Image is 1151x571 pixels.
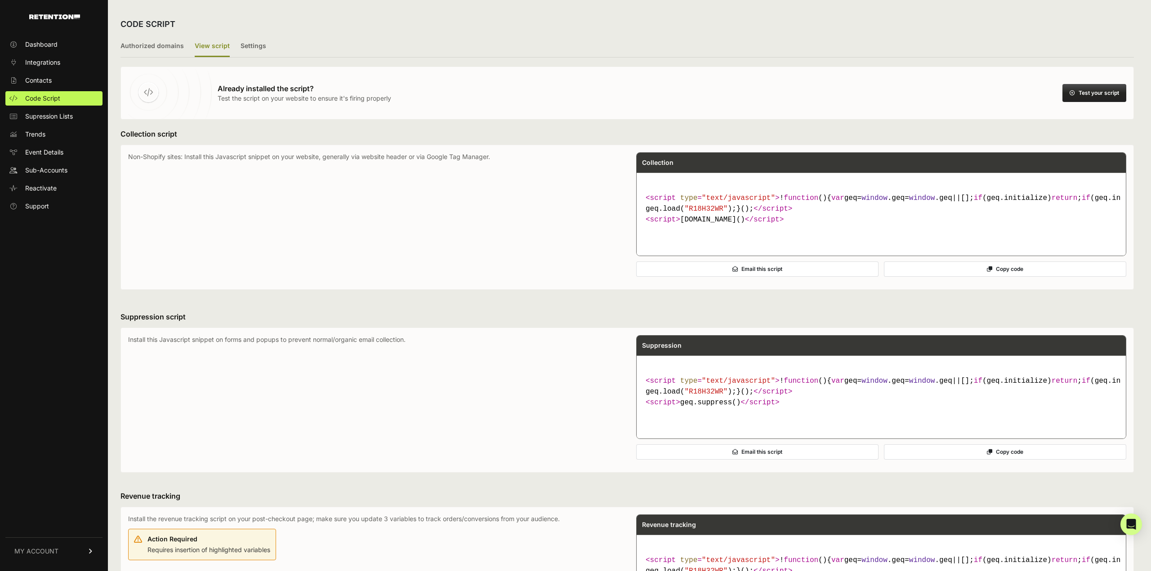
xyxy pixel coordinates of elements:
span: window [861,556,888,564]
span: ( ) [784,556,827,564]
span: script [749,398,775,407]
label: Authorized domains [120,36,184,57]
span: script [762,388,788,396]
span: window [909,556,935,564]
p: Non-Shopify sites: Install this Javascript snippet on your website, generally via website header ... [128,152,618,282]
a: MY ACCOUNT [5,537,103,565]
a: Dashboard [5,37,103,52]
h3: Revenue tracking [120,491,1134,501]
span: MY ACCOUNT [14,547,58,556]
button: Email this script [636,261,879,277]
span: < = > [646,194,780,202]
div: Action Required [147,535,270,544]
span: if [1082,377,1090,385]
h3: Already installed the script? [218,83,391,94]
span: window [861,194,888,202]
a: Code Script [5,91,103,106]
a: Contacts [5,73,103,88]
img: Retention.com [29,14,80,19]
button: Copy code [884,261,1126,277]
span: < = > [646,377,780,385]
div: Requires insertion of highlighted variables [147,533,270,554]
div: Open Intercom Messenger [1120,513,1142,535]
span: type [680,556,697,564]
span: </ > [754,205,792,213]
span: </ > [741,398,779,407]
span: script [650,556,676,564]
span: Integrations [25,58,60,67]
code: geq.suppress() [642,372,1120,412]
p: Install the revenue tracking script on your post-checkout page; make sure you update 3 variables ... [128,514,618,523]
p: Test the script on your website to ensure it's firing properly [218,94,391,103]
span: Dashboard [25,40,58,49]
span: script [754,216,780,224]
p: Install this Javascript snippet on forms and popups to prevent normal/organic email collection. [128,335,618,465]
code: [DOMAIN_NAME]() [642,189,1120,229]
h3: Collection script [120,128,1134,139]
span: ( ) [784,377,827,385]
span: var [831,194,844,202]
div: Collection [637,153,1126,173]
button: Test your script [1062,84,1126,102]
span: script [650,398,676,407]
span: return [1052,556,1078,564]
span: window [861,377,888,385]
a: Event Details [5,145,103,159]
h3: Suppression script [120,311,1134,322]
span: script [650,194,676,202]
span: return [1052,194,1078,202]
a: Reactivate [5,181,103,195]
span: Contacts [25,76,52,85]
span: Reactivate [25,184,57,193]
span: return [1052,377,1078,385]
span: Support [25,202,49,211]
div: Revenue tracking [637,515,1126,535]
a: Sub-Accounts [5,163,103,177]
label: View script [195,36,230,57]
button: Copy code [884,444,1126,460]
a: Trends [5,127,103,142]
span: window [909,377,935,385]
span: if [1082,194,1090,202]
span: "text/javascript" [702,194,775,202]
span: "R18H32WR" [684,388,727,396]
span: ( ) [784,194,827,202]
span: if [974,194,982,202]
span: function [784,556,818,564]
span: var [831,377,844,385]
span: type [680,377,697,385]
span: < = > [646,556,780,564]
span: Event Details [25,148,63,157]
a: Integrations [5,55,103,70]
span: var [831,556,844,564]
div: Suppression [637,336,1126,355]
span: < > [646,216,680,224]
span: "text/javascript" [702,556,775,564]
label: Settings [241,36,266,57]
span: Code Script [25,94,60,103]
span: window [909,194,935,202]
span: function [784,194,818,202]
span: Sub-Accounts [25,166,67,175]
span: script [650,216,676,224]
span: if [974,377,982,385]
span: "R18H32WR" [684,205,727,213]
span: </ > [754,388,792,396]
span: if [974,556,982,564]
span: "text/javascript" [702,377,775,385]
span: Supression Lists [25,112,73,121]
span: script [762,205,788,213]
span: if [1082,556,1090,564]
span: </ > [745,216,784,224]
span: script [650,377,676,385]
h2: CODE SCRIPT [120,18,175,31]
a: Supression Lists [5,109,103,124]
span: < > [646,398,680,407]
button: Email this script [636,444,879,460]
span: type [680,194,697,202]
a: Support [5,199,103,213]
span: Trends [25,130,45,139]
span: function [784,377,818,385]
